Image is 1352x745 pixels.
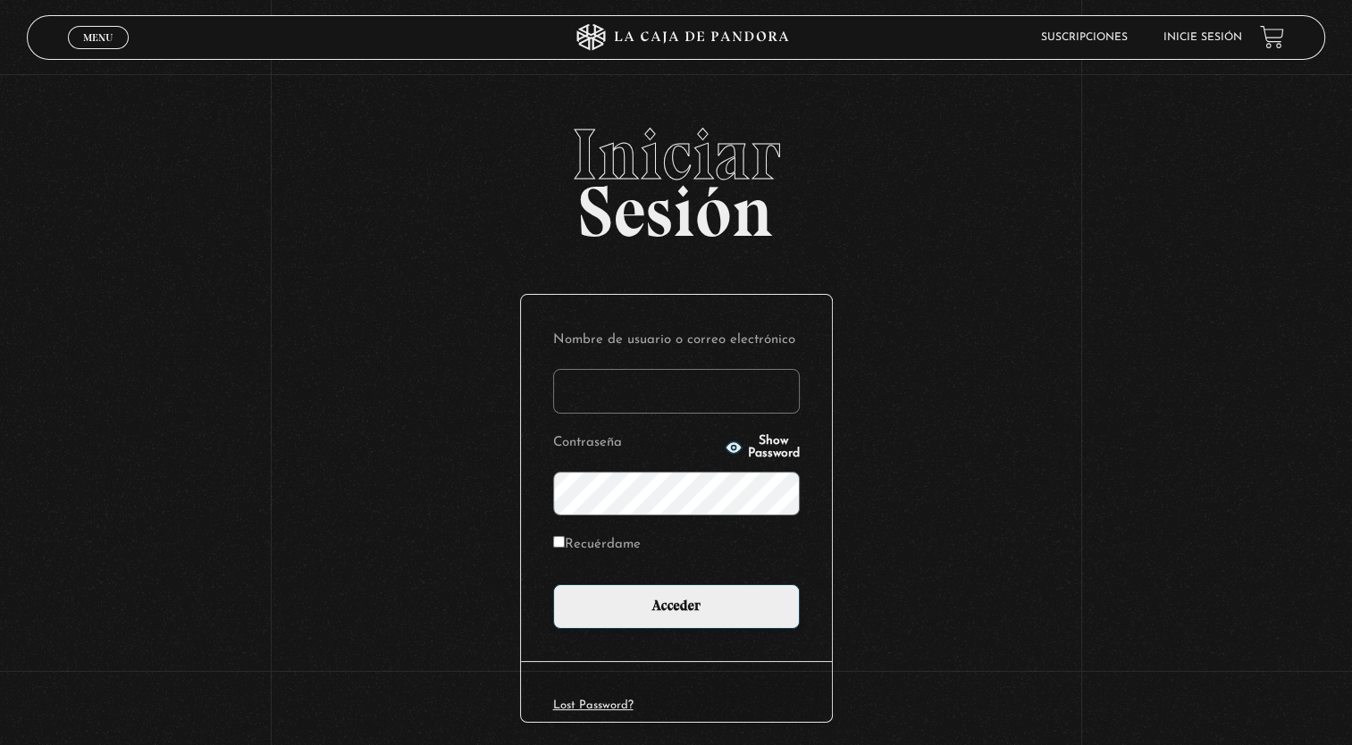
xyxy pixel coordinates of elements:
[748,435,800,460] span: Show Password
[1260,25,1284,49] a: View your shopping cart
[77,46,119,59] span: Cerrar
[553,327,800,355] label: Nombre de usuario o correo electrónico
[553,584,800,629] input: Acceder
[1163,32,1242,43] a: Inicie sesión
[1041,32,1128,43] a: Suscripciones
[553,536,565,548] input: Recuérdame
[553,699,634,711] a: Lost Password?
[553,532,641,559] label: Recuérdame
[725,435,800,460] button: Show Password
[83,32,113,43] span: Menu
[553,430,719,457] label: Contraseña
[27,119,1325,190] span: Iniciar
[27,119,1325,233] h2: Sesión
